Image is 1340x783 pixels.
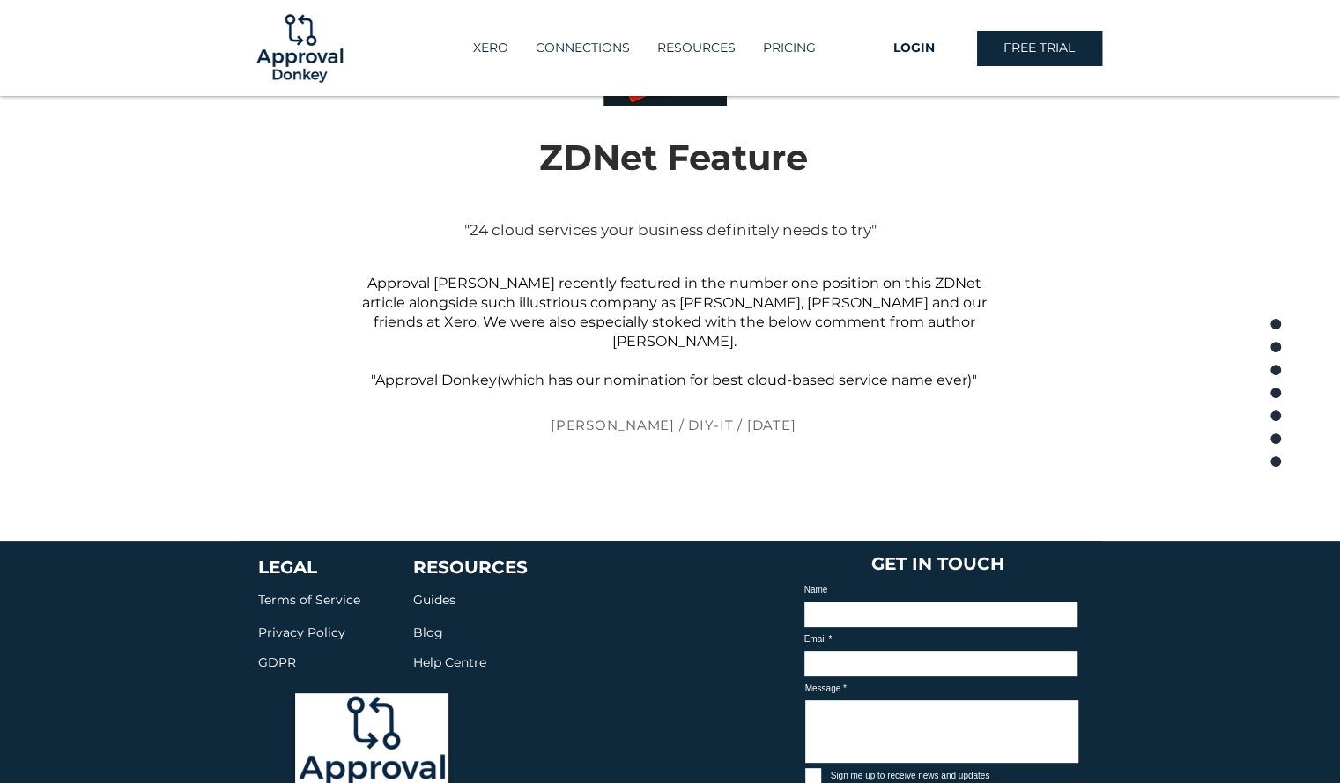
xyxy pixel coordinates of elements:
label: Message [805,684,1078,693]
p: PRICING [754,33,825,63]
span: GET IN TOUCH [871,553,1004,574]
span: GDPR [258,654,296,670]
a: Terms of Service [258,590,360,608]
p: RESOURCES [648,33,744,63]
span: Approval [PERSON_NAME] recently featured in the number one position on this ZDNet article alongsi... [362,275,987,350]
span: RESOURCES [413,557,528,578]
nav: Page [1263,313,1288,471]
a: CONNECTIONS [522,33,643,63]
a: FREE TRIAL [977,31,1102,66]
a: Blog [413,621,443,641]
span: Terms of Service [258,592,360,608]
a: Help Centre [413,651,486,671]
span: LOGIN [893,40,935,57]
p: XERO [464,33,517,63]
span: Blog [413,624,443,640]
span: "24 cloud services your business definitely needs to try" [464,221,877,239]
div: RESOURCES [643,33,749,63]
label: Email [804,635,1077,644]
span: Help Centre [413,654,486,670]
a: LOGIN [852,31,977,66]
span: [PERSON_NAME] / DIY-IT / [DATE] [551,417,796,433]
a: READ FULL ARTICLE [562,474,786,509]
span: READ FULL ARTICLE [597,481,750,502]
nav: Site [436,33,852,63]
a: PRICING [749,33,829,63]
label: Name [804,586,1077,595]
img: Logo-01.png [252,1,347,96]
a: GDPR [258,651,296,671]
p: CONNECTIONS [527,33,639,63]
span: Guides [413,592,455,608]
a: Privacy Policy [258,621,345,641]
span: ZDNet Feature [539,136,808,179]
span: Sign me up to receive news and updates [831,771,990,780]
a: Approval Donkey [375,372,497,388]
a: Guides [413,588,455,609]
span: Privacy Policy [258,624,345,640]
a: XERO [459,33,522,63]
span: FREE TRIAL [1003,40,1075,57]
a: LEGAL [258,557,317,578]
span: " (which has our nomination for best cloud-based service name ever)" [371,372,977,388]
